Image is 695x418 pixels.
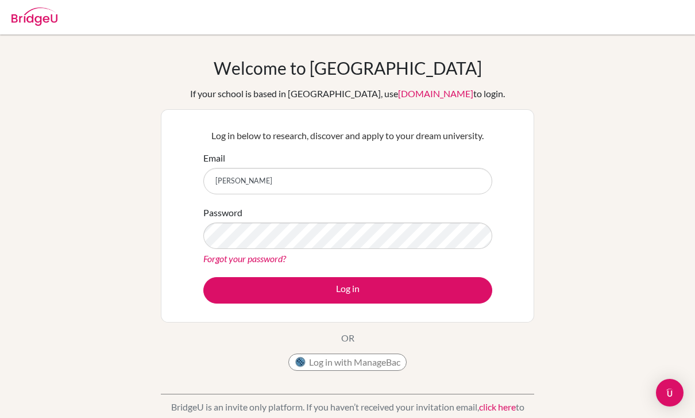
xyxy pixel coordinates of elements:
[203,277,492,304] button: Log in
[288,354,407,371] button: Log in with ManageBac
[203,151,225,165] label: Email
[656,379,684,407] div: Open Intercom Messenger
[398,88,473,99] a: [DOMAIN_NAME]
[190,87,505,101] div: If your school is based in [GEOGRAPHIC_DATA], use to login.
[479,401,516,412] a: click here
[11,7,57,26] img: Bridge-U
[203,129,492,143] p: Log in below to research, discover and apply to your dream university.
[203,206,242,220] label: Password
[214,57,482,78] h1: Welcome to [GEOGRAPHIC_DATA]
[203,253,286,264] a: Forgot your password?
[341,331,354,345] p: OR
